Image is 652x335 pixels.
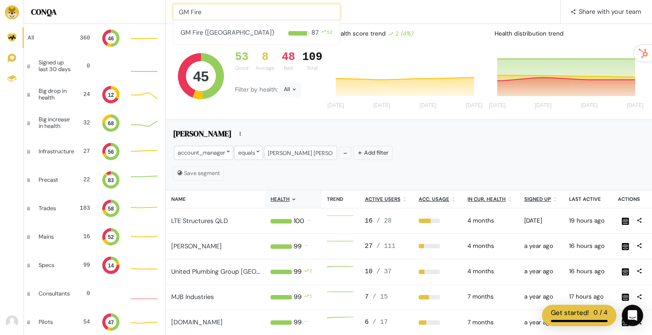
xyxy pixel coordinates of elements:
[467,216,514,225] div: 2025-04-28 12:00am
[294,292,302,302] div: 99
[419,320,457,325] div: 35%
[569,267,607,276] div: 2025-08-25 08:15pm
[171,217,228,225] a: LTE Structures QLD
[524,196,551,202] u: Signed up
[181,20,274,44] div: GM Fire ([GEOGRAPHIC_DATA])
[487,26,648,42] div: Health distribution trend
[309,267,312,277] div: 2
[419,244,457,248] div: 24%
[365,242,408,251] div: 27
[353,146,393,160] button: Add filter
[282,51,295,64] div: 48
[467,242,514,251] div: 2025-05-05 12:00am
[171,293,214,301] a: MJB Industries
[24,223,165,251] a: Mains 16 52
[171,267,306,275] a: United Plumbing Group [GEOGRAPHIC_DATA]
[524,267,558,276] div: 2024-05-15 01:24pm
[39,319,69,325] div: Pilots
[326,26,487,42] div: Health score trend
[524,318,558,327] div: 2024-05-31 07:58am
[365,216,408,226] div: 16
[173,129,232,141] h5: [PERSON_NAME]
[76,318,90,326] div: 54
[76,232,90,241] div: 16
[76,175,90,184] div: 22
[173,4,340,20] input: Search for company...
[234,146,263,160] div: equals
[280,83,301,97] div: All
[581,103,597,109] tspan: [DATE]
[174,146,233,160] div: account_manager
[388,29,413,38] div: 2
[420,103,436,109] tspan: [DATE]
[24,166,165,194] a: Precast 22 83
[294,216,304,226] div: 100
[24,194,165,223] a: Trades 183 58
[24,109,165,137] a: Big increase in health 32 68
[524,242,558,251] div: 2024-05-15 01:24pm
[569,216,607,225] div: 2025-08-25 05:39pm
[39,177,69,183] div: Precast
[569,242,607,251] div: 2025-08-25 08:35pm
[6,315,18,328] img: Avatar
[467,292,514,301] div: 2025-01-13 12:00am
[76,34,90,42] div: 360
[5,5,19,20] img: Brand
[627,103,644,109] tspan: [DATE]
[39,116,74,129] div: Big increase in health
[79,90,90,99] div: 24
[39,88,72,101] div: Big drop in health
[39,262,69,268] div: Specs
[235,64,248,72] div: Good
[419,295,457,299] div: 47%
[302,51,322,64] div: 109
[76,261,90,269] div: 99
[309,292,312,302] div: 1
[326,20,333,44] div: 52
[376,243,395,250] span: / 111
[282,64,295,72] div: Bad
[376,268,392,275] span: / 37
[171,242,222,250] a: [PERSON_NAME]
[24,52,165,80] a: Signed up last 30 days 0
[535,103,552,109] tspan: [DATE]
[81,119,90,127] div: 32
[365,267,408,277] div: 10
[235,51,248,64] div: 53
[81,147,90,156] div: 27
[81,62,90,70] div: 0
[419,270,457,274] div: 27%
[24,80,165,109] a: Big drop in health 24 12
[255,51,275,64] div: 8
[373,293,388,300] span: / 15
[365,196,401,202] u: Active users
[24,279,165,308] a: Consultants 0
[489,103,506,109] tspan: [DATE]
[166,190,265,208] th: Name
[173,20,340,45] button: GM Fire ([GEOGRAPHIC_DATA]) 87 52
[593,308,608,318] div: 0 / 4
[294,267,302,277] div: 99
[365,318,408,327] div: 6
[322,190,359,208] th: Trend
[24,24,165,52] a: All 360 46
[613,190,652,208] th: Actions
[24,137,165,166] a: Infrastructure 27 56
[467,267,514,276] div: 2025-05-05 12:00am
[31,7,158,17] h5: CONQA
[294,318,302,327] div: 99
[39,291,70,297] div: Consultants
[27,35,69,41] div: All
[76,204,90,212] div: 183
[365,292,408,302] div: 7
[235,86,280,93] span: Filter by health:
[467,318,514,327] div: 2025-01-13 12:00am
[311,20,319,44] div: 87
[401,30,413,37] i: (4%)
[255,64,275,72] div: Average
[39,205,69,211] div: Trades
[373,103,390,109] tspan: [DATE]
[271,196,290,202] u: Health
[564,190,612,208] th: Last active
[24,251,165,279] a: Specs 99 14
